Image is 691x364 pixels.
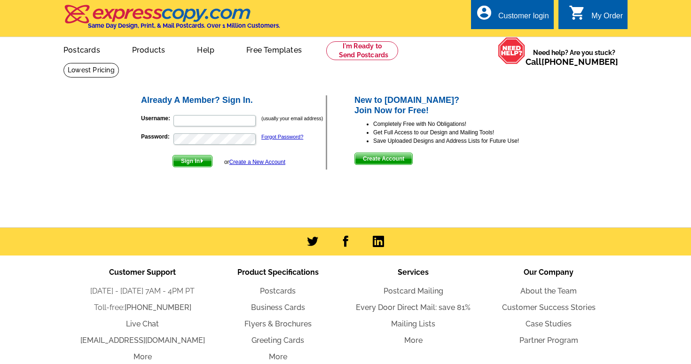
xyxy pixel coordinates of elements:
div: My Order [591,12,623,25]
h2: New to [DOMAIN_NAME]? Join Now for Free! [354,95,551,116]
span: Need help? Are you stuck? [526,48,623,67]
img: help [498,37,526,64]
a: Free Templates [231,38,317,60]
h4: Same Day Design, Print, & Mail Postcards. Over 1 Million Customers. [88,22,280,29]
a: Postcards [260,287,296,295]
a: Business Cards [251,303,305,312]
li: Save Uploaded Designs and Address Lists for Future Use! [373,137,551,145]
span: Customer Support [109,268,176,277]
li: Get Full Access to our Design and Mailing Tools! [373,128,551,137]
li: Completely Free with No Obligations! [373,120,551,128]
a: Mailing Lists [391,319,435,328]
a: Postcard Mailing [384,287,443,295]
a: Products [117,38,181,60]
a: Postcards [48,38,115,60]
a: Same Day Design, Print, & Mail Postcards. Over 1 Million Customers. [63,11,280,29]
span: Call [526,57,618,67]
li: Toll-free: [75,302,210,313]
a: Every Door Direct Mail: save 81% [356,303,471,312]
a: [EMAIL_ADDRESS][DOMAIN_NAME] [80,336,205,345]
button: Sign In [173,155,212,167]
a: Live Chat [126,319,159,328]
a: Partner Program [519,336,578,345]
a: shopping_cart My Order [569,10,623,22]
i: account_circle [476,4,493,21]
a: Help [182,38,229,60]
a: More [269,352,287,361]
i: shopping_cart [569,4,586,21]
span: Product Specifications [237,268,319,277]
a: Create a New Account [229,159,285,165]
label: Password: [141,132,173,141]
span: Create Account [355,153,412,164]
button: Create Account [354,153,413,165]
a: More [404,336,423,345]
a: account_circle Customer login [476,10,549,22]
a: [PHONE_NUMBER] [125,303,191,312]
a: Customer Success Stories [502,303,596,312]
li: [DATE] - [DATE] 7AM - 4PM PT [75,286,210,297]
label: Username: [141,114,173,123]
a: Case Studies [526,319,572,328]
a: Forgot Password? [261,134,303,139]
a: More [133,352,152,361]
span: Services [398,268,429,277]
a: About the Team [520,287,577,295]
small: (usually your email address) [261,116,323,121]
span: Our Company [524,268,573,277]
a: Greeting Cards [251,336,304,345]
h2: Already A Member? Sign In. [141,95,326,106]
div: or [224,158,285,166]
div: Customer login [498,12,549,25]
a: Flyers & Brochures [244,319,312,328]
img: button-next-arrow-white.png [200,159,204,163]
a: [PHONE_NUMBER] [542,57,618,67]
span: Sign In [173,155,212,167]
